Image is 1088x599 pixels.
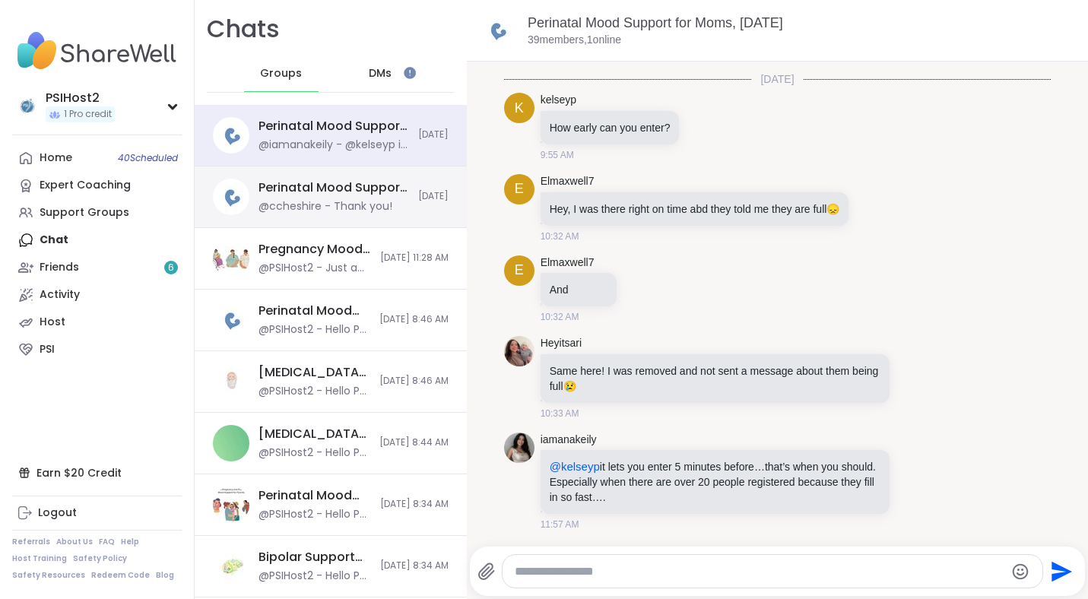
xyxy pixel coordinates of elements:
div: Earn $20 Credit [12,459,182,486]
div: Pregnancy Mood Support, [DATE] [259,241,371,258]
div: Perinatal Mood Support for Moms, [DATE] [259,303,370,319]
div: Perinatal Mood Support for Moms, [DATE] [259,179,409,196]
button: Emoji picker [1011,563,1029,581]
span: E [515,260,524,280]
img: PSIHost2 [15,94,40,119]
div: PSIHost2 [46,90,115,106]
div: Perinatal Mood Support for Moms, [DATE] [259,118,409,135]
span: 6 [168,261,174,274]
span: [DATE] 8:46 AM [379,375,449,388]
span: 10:32 AM [541,310,579,324]
div: @PSIHost2 - Hello PSI group members! A friendly reminder: We will allow up to 16 group members to... [259,569,371,584]
span: [DATE] 8:34 AM [380,559,449,572]
span: 1 Pro credit [64,108,112,121]
img: Perinatal Mood Support for Parents, Oct 08 [213,486,249,523]
a: PSI [12,336,182,363]
a: Heyitsari [541,336,582,351]
div: @PSIHost2 - Hello PSI group members! A friendly reminder: We will allow up to 16 group members to... [259,445,370,461]
div: Activity [40,287,80,303]
div: @iamanakeily - @kelseyp it lets you enter 5 minutes before…that’s when you should. Especially whe... [259,138,409,153]
a: Support Groups [12,199,182,227]
span: k [515,98,524,119]
a: Safety Policy [73,553,127,564]
a: Expert Coaching [12,172,182,199]
span: 40 Scheduled [118,152,178,164]
p: 39 members, 1 online [528,33,621,48]
div: [MEDICAL_DATA] [MEDICAL_DATA] Parents, [DATE] [259,364,370,381]
a: iamanakeily [541,433,597,448]
button: Send [1043,554,1077,588]
div: Bipolar Support for Perinatal People, [DATE] [259,549,371,566]
div: Logout [38,506,77,521]
span: 10:33 AM [541,407,579,420]
a: Safety Resources [12,570,85,581]
span: [DATE] [418,190,449,203]
img: ShareWell Nav Logo [12,24,182,78]
img: Perinatal Mood Support for Moms, Oct 09 [479,12,515,49]
a: Home40Scheduled [12,144,182,172]
p: How early can you enter? [550,120,671,135]
img: https://sharewell-space-live.sfo3.digitaloceanspaces.com/user-generated/22ef1fea-5b0e-4312-91bf-f... [504,433,534,463]
img: NICU Postpartum Parents, Oct 09 [213,363,249,400]
span: 😞 [826,203,839,215]
div: Support Groups [40,205,129,220]
span: Groups [260,66,302,81]
div: Perinatal Mood Support for Parents, [DATE] [259,487,371,504]
span: @kelseyp [550,460,600,473]
a: Referrals [12,537,50,547]
p: And [550,282,607,297]
div: @PSIHost2 - Hello PSI group members! A friendly reminder: We will allow up to 16 group members to... [259,507,371,522]
iframe: Spotlight [404,67,416,79]
span: 9:55 AM [541,148,574,162]
span: [DATE] [418,128,449,141]
a: Elmaxwell7 [541,255,595,271]
div: PSI [40,342,55,357]
div: [MEDICAL_DATA] [MEDICAL_DATA] Support, [DATE] [259,426,370,442]
img: Perinatal Mood Support for Moms, Oct 09 [213,302,249,338]
img: Perinatal Mood Support for Moms, Oct 09 [213,179,249,215]
a: kelseyp [541,93,576,108]
span: 10:32 AM [541,230,579,243]
a: Perinatal Mood Support for Moms, [DATE] [528,15,783,30]
div: Home [40,151,72,166]
span: 😢 [563,380,576,392]
h1: Chats [207,12,280,46]
span: [DATE] 8:46 AM [379,313,449,326]
img: Postpartum Eating Disorder Support, Oct 09 [213,425,249,461]
div: Host [40,315,65,330]
span: [DATE] 8:34 AM [380,498,449,511]
a: FAQ [99,537,115,547]
a: Logout [12,499,182,527]
a: About Us [56,537,93,547]
a: Elmaxwell7 [541,174,595,189]
div: @ccheshire - Thank you! [259,199,392,214]
a: Activity [12,281,182,309]
div: @PSIHost2 - Hello PSI group members! A friendly reminder: We will allow up to 16 group members to... [259,322,370,338]
img: Pregnancy Mood Support, Oct 08 [213,240,249,277]
a: Blog [156,570,174,581]
div: @PSIHost2 - Just a reminder that our Pregnancy Mood Support group is only for those who are curre... [259,261,371,276]
span: [DATE] 11:28 AM [380,252,449,265]
img: Bipolar Support for Perinatal People, Oct 08 [213,548,249,585]
img: https://sharewell-space-live.sfo3.digitaloceanspaces.com/user-generated/776a80b3-e1ed-442a-8ac3-f... [504,336,534,366]
a: Redeem Code [91,570,150,581]
img: Perinatal Mood Support for Moms, Oct 09 [213,117,249,154]
div: Friends [40,260,79,275]
span: E [515,179,524,199]
p: Hey, I was there right on time abd they told me they are full [550,201,840,217]
span: [DATE] 8:44 AM [379,436,449,449]
span: DMs [369,66,392,81]
a: Friends6 [12,254,182,281]
p: it lets you enter 5 minutes before…that’s when you should. Especially when there are over 20 peop... [550,459,880,505]
a: Help [121,537,139,547]
span: [DATE] [751,71,803,87]
a: Host [12,309,182,336]
span: 11:57 AM [541,518,579,531]
div: @PSIHost2 - Hello PSI group members! A friendly reminder: We will allow up to 16 group members to... [259,384,370,399]
a: Host Training [12,553,67,564]
div: Expert Coaching [40,178,131,193]
textarea: Type your message [515,564,1004,579]
p: Same here! I was removed and not sent a message about them being full [550,363,880,394]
